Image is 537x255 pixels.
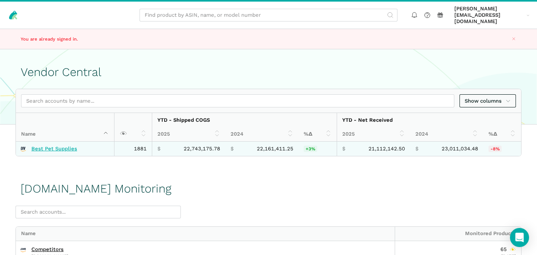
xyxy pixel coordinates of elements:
[304,146,317,152] span: +3%
[257,146,293,152] span: 22,161,411.25
[231,146,234,152] span: $
[157,146,161,152] span: $
[459,94,516,107] a: Show columns
[342,117,393,123] strong: YTD - Net Received
[483,142,521,156] td: -8.25%
[509,34,518,43] button: Close
[452,4,532,26] a: [PERSON_NAME][EMAIL_ADDRESS][DOMAIN_NAME]
[489,146,502,152] span: -8%
[16,227,395,241] div: Name
[157,117,210,123] strong: YTD - Shipped COGS
[16,206,181,219] input: Search accounts...
[114,113,152,142] th: : activate to sort column ascending
[21,182,171,195] h1: [DOMAIN_NAME] Monitoring
[31,246,64,253] a: Competitors
[21,94,454,107] input: Search accounts by name...
[299,127,337,142] th: %Δ: activate to sort column ascending
[31,146,77,152] a: Best Pet Supplies
[415,146,419,152] span: $
[368,146,405,152] span: 21,112,142.50
[21,66,516,79] h1: Vendor Central
[342,146,345,152] span: $
[21,36,202,43] p: You are already signed in.
[483,127,521,142] th: %Δ: activate to sort column ascending
[442,146,478,152] span: 23,011,034.48
[500,246,516,253] div: 65
[114,142,152,156] td: 1881
[16,113,114,142] th: Name : activate to sort column descending
[395,227,521,241] div: Monitored Products
[465,97,511,105] span: Show columns
[225,127,299,142] th: 2024: activate to sort column ascending
[510,228,529,247] div: Open Intercom Messenger
[184,146,220,152] span: 22,743,175.78
[454,6,524,25] span: [PERSON_NAME][EMAIL_ADDRESS][DOMAIN_NAME]
[299,142,337,156] td: 2.63%
[152,127,225,142] th: 2025: activate to sort column ascending
[410,127,483,142] th: 2024: activate to sort column ascending
[140,9,397,22] input: Find product by ASIN, name, or model number
[337,127,410,142] th: 2025: activate to sort column ascending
